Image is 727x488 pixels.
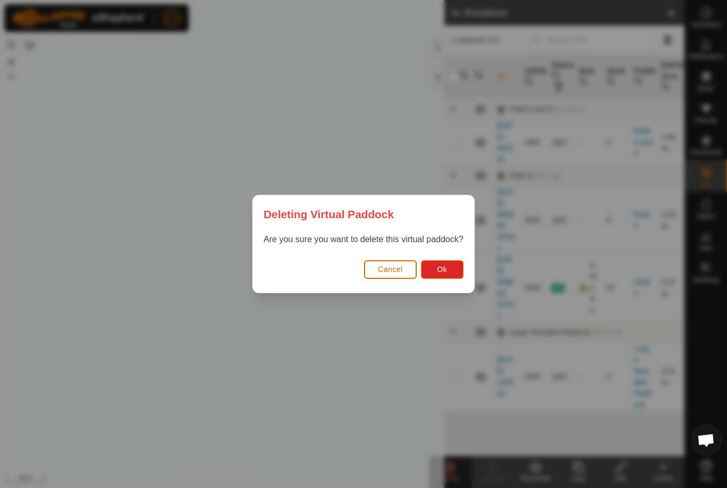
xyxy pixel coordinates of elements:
div: Open chat [690,424,722,456]
button: Cancel [364,260,417,279]
p: Are you sure you want to delete this virtual paddock? [263,233,463,246]
span: Cancel [378,265,403,274]
button: Ok [421,260,464,279]
span: Ok [437,265,447,274]
span: Deleting Virtual Paddock [263,206,394,222]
